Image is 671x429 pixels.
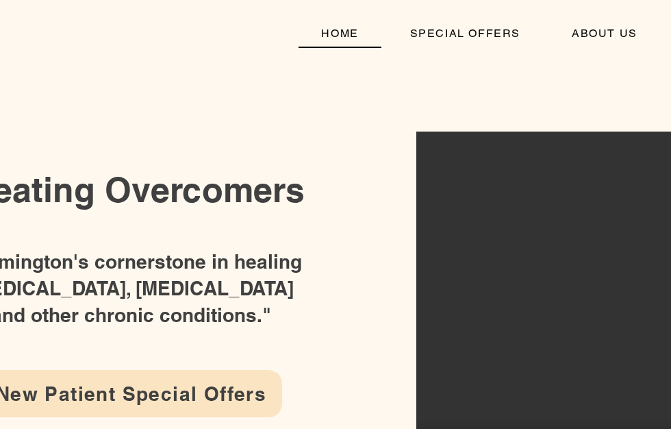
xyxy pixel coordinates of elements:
[410,27,520,40] span: SPECIAL OFFERS
[572,27,637,40] span: ABOUT US
[387,20,543,48] a: SPECIAL OFFERS
[321,27,358,40] span: HOME
[549,20,661,48] a: ABOUT US
[299,20,381,48] a: HOME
